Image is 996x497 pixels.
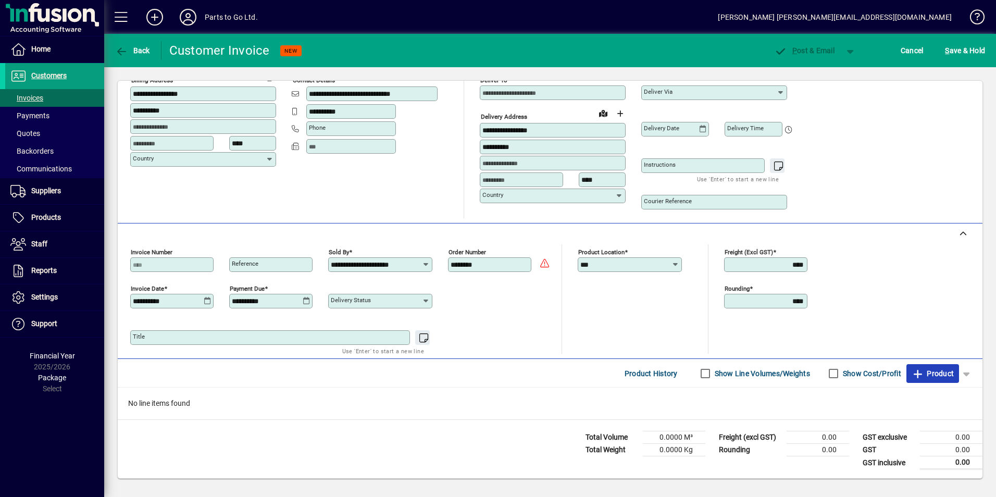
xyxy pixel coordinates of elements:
[5,178,104,204] a: Suppliers
[5,142,104,160] a: Backorders
[643,431,705,444] td: 0.0000 M³
[10,94,43,102] span: Invoices
[718,9,952,26] div: [PERSON_NAME] [PERSON_NAME][EMAIL_ADDRESS][DOMAIN_NAME]
[30,352,75,360] span: Financial Year
[787,431,849,444] td: 0.00
[5,231,104,257] a: Staff
[5,89,104,107] a: Invoices
[578,249,625,256] mat-label: Product location
[857,456,920,469] td: GST inclusive
[10,147,54,155] span: Backorders
[625,365,678,382] span: Product History
[945,46,949,55] span: S
[138,8,171,27] button: Add
[580,431,643,444] td: Total Volume
[714,431,787,444] td: Freight (excl GST)
[131,285,164,292] mat-label: Invoice date
[5,160,104,178] a: Communications
[171,8,205,27] button: Profile
[169,42,270,59] div: Customer Invoice
[644,88,673,95] mat-label: Deliver via
[31,213,61,221] span: Products
[962,2,983,36] a: Knowledge Base
[920,444,982,456] td: 0.00
[595,105,612,121] a: View on map
[331,296,371,304] mat-label: Delivery status
[713,368,810,379] label: Show Line Volumes/Weights
[5,205,104,231] a: Products
[230,285,265,292] mat-label: Payment due
[787,444,849,456] td: 0.00
[792,46,797,55] span: P
[725,249,773,256] mat-label: Freight (excl GST)
[10,129,40,138] span: Quotes
[912,365,954,382] span: Product
[342,345,424,357] mat-hint: Use 'Enter' to start a new line
[644,197,692,205] mat-label: Courier Reference
[906,364,959,383] button: Product
[31,319,57,328] span: Support
[769,41,840,60] button: Post & Email
[945,42,985,59] span: ave & Hold
[31,45,51,53] span: Home
[31,71,67,80] span: Customers
[205,9,258,26] div: Parts to Go Ltd.
[131,249,172,256] mat-label: Invoice number
[5,258,104,284] a: Reports
[10,165,72,173] span: Communications
[644,125,679,132] mat-label: Delivery date
[857,444,920,456] td: GST
[5,107,104,125] a: Payments
[612,105,628,122] button: Choose address
[118,388,982,419] div: No line items found
[38,374,66,382] span: Package
[725,285,750,292] mat-label: Rounding
[113,41,153,60] button: Back
[232,260,258,267] mat-label: Reference
[10,111,49,120] span: Payments
[133,333,145,340] mat-label: Title
[309,124,326,131] mat-label: Phone
[115,46,150,55] span: Back
[31,187,61,195] span: Suppliers
[727,125,764,132] mat-label: Delivery time
[5,284,104,310] a: Settings
[841,368,901,379] label: Show Cost/Profit
[920,431,982,444] td: 0.00
[920,456,982,469] td: 0.00
[449,249,486,256] mat-label: Order number
[482,191,503,198] mat-label: Country
[5,36,104,63] a: Home
[329,249,349,256] mat-label: Sold by
[245,68,262,85] a: View on map
[5,125,104,142] a: Quotes
[31,240,47,248] span: Staff
[284,47,297,54] span: NEW
[580,444,643,456] td: Total Weight
[901,42,924,59] span: Cancel
[262,69,279,85] button: Copy to Delivery address
[104,41,161,60] app-page-header-button: Back
[942,41,988,60] button: Save & Hold
[697,173,779,185] mat-hint: Use 'Enter' to start a new line
[714,444,787,456] td: Rounding
[644,161,676,168] mat-label: Instructions
[643,444,705,456] td: 0.0000 Kg
[857,431,920,444] td: GST exclusive
[898,41,926,60] button: Cancel
[133,155,154,162] mat-label: Country
[31,293,58,301] span: Settings
[31,266,57,275] span: Reports
[5,311,104,337] a: Support
[774,46,835,55] span: ost & Email
[620,364,682,383] button: Product History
